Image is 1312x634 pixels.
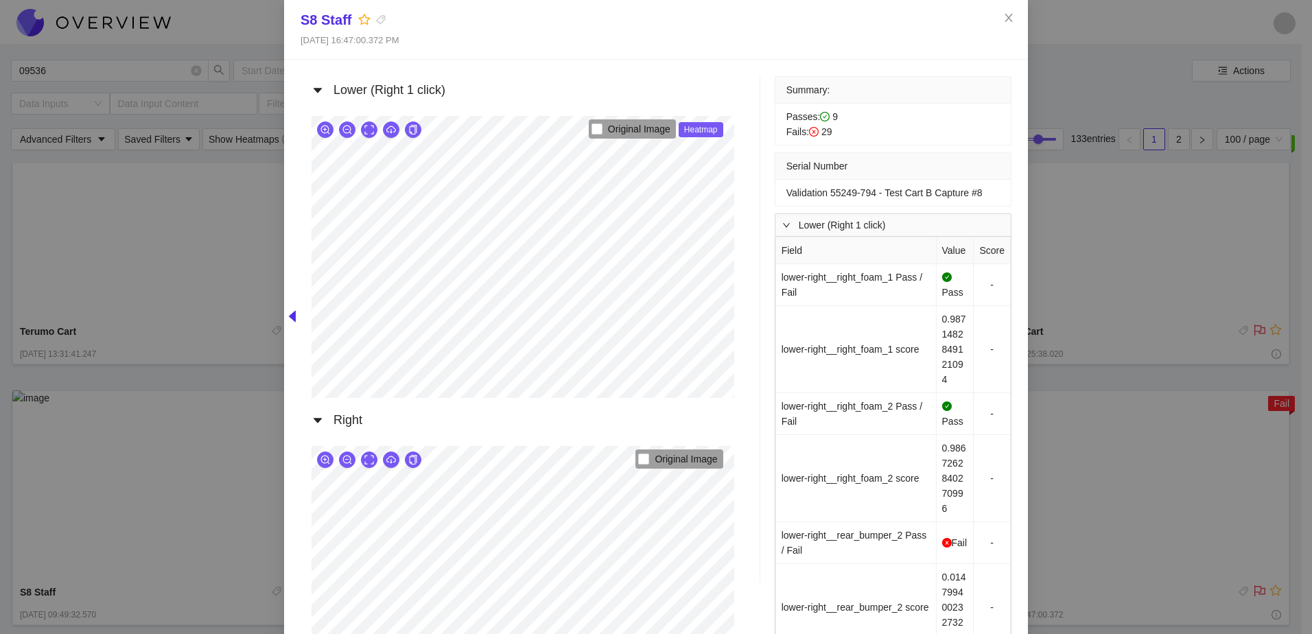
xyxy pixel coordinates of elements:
[383,451,399,468] button: cloud-download
[776,393,937,435] td: lower-right__right_foam_2 Pass / Fail
[942,401,963,427] span: Pass
[301,406,745,438] div: caret-downRight
[361,451,377,468] button: expand
[942,314,966,385] span: 0.9871482849121094
[342,455,352,466] span: zoom-out
[339,121,355,138] button: zoom-out
[786,187,983,198] span: Validation 55249-794 - Test Cart B Capture #8
[942,537,968,548] span: Fail
[979,277,1005,292] span: -
[942,538,952,548] span: close-circle
[284,308,301,325] span: caret-left
[655,454,717,465] span: Original Image
[786,124,1000,139] div: Fails: 29
[386,455,396,466] span: cloud-download
[820,112,830,121] span: check-circle
[979,535,1005,550] span: -
[364,455,374,466] span: expand
[974,237,1011,264] th: Score
[405,121,421,138] button: copy
[776,522,937,564] td: lower-right__rear_bumper_2 Pass / Fail
[775,214,1011,236] div: rightLower (Right 1 click)
[942,401,952,411] span: check-circle
[1003,12,1014,23] span: close
[608,124,670,134] span: Original Image
[301,76,745,108] div: caret-downLower (Right 1 click)
[408,125,418,136] span: copy
[320,125,330,136] span: zoom-in
[786,84,830,95] span: Summary:
[809,127,819,137] span: close-circle
[320,455,330,466] span: zoom-in
[786,109,1000,124] div: Passes: 9
[317,451,333,468] button: zoom-in
[942,443,966,514] span: 0.9867262840270996
[383,121,399,138] button: cloud-download
[942,272,963,298] span: Pass
[358,14,371,26] span: star
[942,272,952,282] span: check-circle
[979,600,1005,615] span: -
[361,121,377,138] button: expand
[937,237,974,264] th: Value
[405,451,421,468] button: copy
[979,471,1005,486] span: -
[979,342,1005,357] span: -
[301,12,351,27] a: S8 Staff
[317,121,333,138] button: zoom-in
[776,435,937,522] td: lower-right__right_foam_2 score
[364,125,374,136] span: expand
[776,237,937,264] th: Field
[776,264,937,306] td: lower-right__right_foam_1 Pass / Fail
[301,35,399,45] span: [DATE] 16:47:00.372 PM
[679,122,723,137] span: Heatmap
[339,451,355,468] button: zoom-out
[342,125,352,136] span: zoom-out
[782,221,790,229] span: right
[333,413,362,427] span: Right
[333,83,445,97] span: Lower (Right 1 click)
[979,406,1005,421] span: -
[386,125,396,136] span: cloud-download
[776,306,937,393] td: lower-right__right_foam_1 score
[786,161,847,172] span: Serial Number
[408,455,418,466] span: copy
